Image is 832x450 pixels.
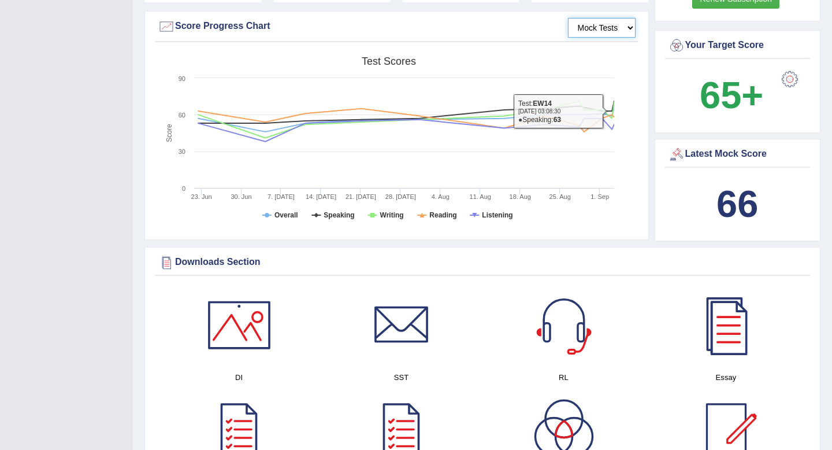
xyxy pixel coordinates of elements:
tspan: 11. Aug [470,193,491,200]
text: 90 [179,75,185,82]
h4: SST [326,371,477,383]
tspan: 14. [DATE] [306,193,336,200]
div: Your Target Score [668,37,808,54]
tspan: 30. Jun [231,193,251,200]
tspan: 21. [DATE] [346,193,376,200]
tspan: Listening [482,211,512,219]
tspan: Writing [380,211,404,219]
tspan: Score [165,124,173,142]
text: 30 [179,148,185,155]
tspan: 23. Jun [191,193,212,200]
div: Downloads Section [158,254,807,271]
tspan: 1. Sep [590,193,609,200]
tspan: 7. [DATE] [268,193,295,200]
b: 65+ [700,74,763,116]
tspan: Overall [274,211,298,219]
h4: DI [164,371,314,383]
tspan: Reading [429,211,456,219]
tspan: Test scores [362,56,416,67]
text: 0 [182,185,185,192]
h4: RL [488,371,639,383]
tspan: 25. Aug [549,193,571,200]
tspan: 4. Aug [432,193,450,200]
tspan: 18. Aug [510,193,531,200]
b: 66 [716,183,758,225]
div: Latest Mock Score [668,146,808,163]
div: Score Progress Chart [158,18,636,35]
tspan: Speaking [324,211,354,219]
h4: Essay [651,371,801,383]
text: 60 [179,112,185,119]
tspan: 28. [DATE] [385,193,416,200]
